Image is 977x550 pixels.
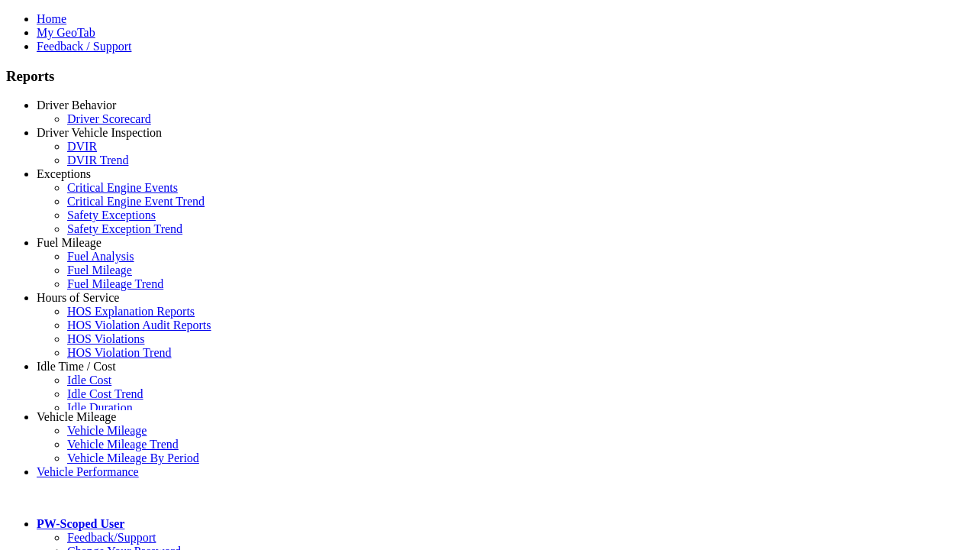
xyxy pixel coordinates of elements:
a: Safety Exceptions [67,209,156,222]
a: Hours of Service [37,291,119,304]
a: Vehicle Mileage By Period [67,451,199,464]
a: Critical Engine Events [67,181,178,194]
a: Vehicle Performance [37,465,139,478]
a: DVIR Trend [67,154,128,167]
a: Idle Time / Cost [37,360,116,373]
a: HOS Violation Audit Reports [67,319,211,332]
a: Driver Scorecard [67,112,151,125]
a: HOS Violations [67,332,144,345]
a: Idle Duration [67,401,133,414]
a: Home [37,12,66,25]
a: Driver Vehicle Inspection [37,126,162,139]
a: Exceptions [37,167,91,180]
a: Idle Cost [67,374,111,387]
a: Fuel Mileage Trend [67,277,163,290]
a: PW-Scoped User [37,517,124,530]
a: Vehicle Mileage [67,424,147,437]
a: Fuel Analysis [67,250,134,263]
a: Vehicle Mileage Trend [67,438,179,451]
h3: Reports [6,68,971,85]
a: Driver Behavior [37,99,116,112]
a: Critical Engine Event Trend [67,195,205,208]
a: Idle Cost Trend [67,387,143,400]
a: Vehicle Mileage [37,410,116,423]
a: DVIR [67,140,97,153]
a: HOS Explanation Reports [67,305,195,318]
a: Fuel Mileage [67,264,132,277]
a: Feedback / Support [37,40,131,53]
a: My GeoTab [37,26,95,39]
a: Safety Exception Trend [67,222,182,235]
a: Fuel Mileage [37,236,102,249]
a: Feedback/Support [67,531,156,544]
a: HOS Violation Trend [67,346,172,359]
